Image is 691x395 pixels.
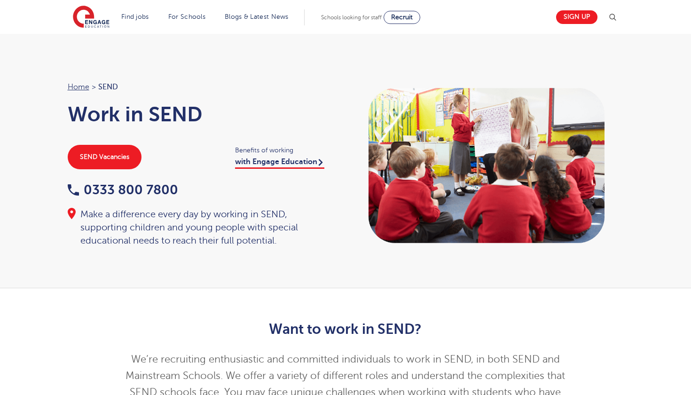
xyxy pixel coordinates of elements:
[384,11,420,24] a: Recruit
[68,182,178,197] a: 0333 800 7800
[168,13,205,20] a: For Schools
[68,208,337,247] div: Make a difference every day by working in SEND, supporting children and young people with special...
[225,13,289,20] a: Blogs & Latest News
[556,10,597,24] a: Sign up
[321,14,382,21] span: Schools looking for staff
[235,145,336,156] span: Benefits of working
[68,83,89,91] a: Home
[235,158,324,169] a: with Engage Education
[391,14,413,21] span: Recruit
[68,145,141,169] a: SEND Vacancies
[115,321,576,337] h2: Want to work in SEND?
[73,6,110,29] img: Engage Education
[68,103,337,126] h1: Work in SEND
[98,81,118,93] span: SEND
[121,13,149,20] a: Find jobs
[92,83,96,91] span: >
[68,81,337,93] nav: breadcrumb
